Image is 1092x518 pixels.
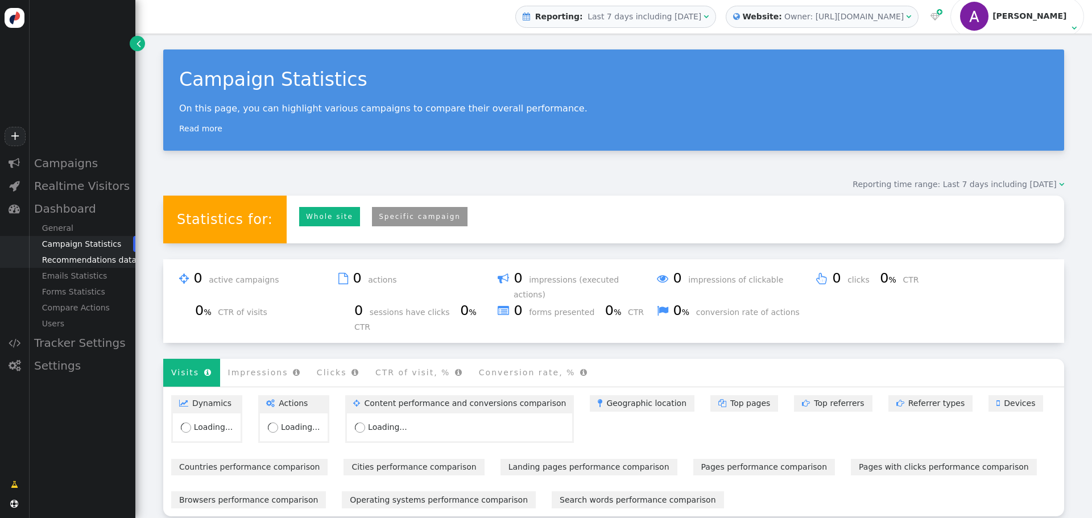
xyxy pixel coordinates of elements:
[988,395,1043,412] a: Devices
[937,7,942,17] span: 
[342,491,536,508] a: Operating systems performance comparison
[469,308,477,317] small: %
[628,308,652,317] span: CTR
[28,316,135,331] div: Users
[673,270,685,286] span: 0
[28,220,135,236] div: General
[368,275,404,284] span: actions
[943,180,1057,189] span: Last 7 days including [DATE]
[9,158,20,169] span: 
[372,207,468,227] a: Specific campaign
[688,275,791,284] span: impressions of clickable
[794,395,872,412] a: Top referrers
[194,422,233,432] span: Loading...
[195,302,216,318] span: 0
[552,491,724,508] a: Search words performance comparison
[220,359,309,387] li: Impressions
[179,124,222,133] a: Read more
[614,308,622,317] small: %
[204,368,212,376] span: 
[657,270,668,287] span: 
[673,302,693,318] span: 0
[28,152,135,175] div: Campaigns
[896,399,908,407] span: 
[258,395,329,412] a: Actions
[598,399,606,407] span: 
[9,337,20,349] span: 
[514,302,526,318] span: 0
[888,275,896,284] small: %
[928,11,942,23] a:  
[351,368,359,376] span: 
[28,284,135,300] div: Forms Statistics
[588,12,701,21] span: Last 7 days including [DATE]
[9,360,20,371] span: 
[960,2,988,30] img: ACg8ocJVKOu92JS6HQywTn_Y6Cy4q7aF7t15-HZaUiVukL33eCXFMA=s96-c
[696,308,808,317] span: conversion rate of actions
[498,270,509,287] span: 
[11,479,18,491] span: 
[209,275,287,284] span: active campaigns
[354,322,378,331] span: CTR
[523,13,530,20] span: 
[682,308,690,317] small: %
[802,399,814,407] span: 
[338,270,348,287] span: 
[281,422,320,432] span: Loading...
[740,11,784,23] b: Website:
[218,308,275,317] span: CTR of visits
[171,459,328,475] a: Countries performance comparison
[590,395,694,412] a: Geographic location
[353,270,365,286] span: 0
[533,12,585,21] b: Reporting:
[179,270,189,287] span: 
[704,13,709,20] span: 
[580,368,588,376] span: 
[136,38,141,49] span: 
[28,331,135,354] div: Tracker Settings
[657,302,668,320] span: 
[5,127,25,146] a: +
[880,270,900,286] span: 0
[28,236,135,252] div: Campaign Statistics
[28,252,135,268] div: Recommendations data
[163,359,220,387] li: Visits
[28,354,135,377] div: Settings
[353,399,364,407] span: 
[930,13,940,20] span: 
[710,395,778,412] a: Top pages
[500,459,677,475] a: Landing pages performance comparison
[9,203,20,214] span: 
[529,308,602,317] span: forms presented
[851,459,1037,475] a: Pages with clicks performance comparison
[888,395,973,412] a: Referrer types
[344,459,484,475] a: Cities performance comparison
[354,302,367,318] span: 0
[1072,24,1077,32] span: 
[3,474,26,495] a: 
[204,308,212,317] small: %
[784,11,904,23] div: Owner: [URL][DOMAIN_NAME]
[179,103,1048,114] p: On this page, you can highlight various campaigns to compare their overall performance.
[266,399,279,407] span: 
[28,300,135,316] div: Compare Actions
[28,175,135,197] div: Realtime Visitors
[832,270,845,286] span: 0
[455,368,463,376] span: 
[193,270,206,286] span: 0
[733,11,740,23] span: 
[293,368,301,376] span: 
[5,8,24,28] img: logo-icon.svg
[9,180,20,192] span: 
[163,196,287,243] div: Statistics for:
[996,399,1004,407] span: 
[309,359,367,387] li: Clicks
[906,13,911,20] span: 
[368,422,407,432] span: Loading...
[605,302,626,318] span: 0
[171,491,326,508] a: Browsers performance comparison
[28,268,135,284] div: Emails Statistics
[345,395,574,412] a: Content performance and conversions comparison
[816,270,828,287] span: 
[10,500,18,508] span: 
